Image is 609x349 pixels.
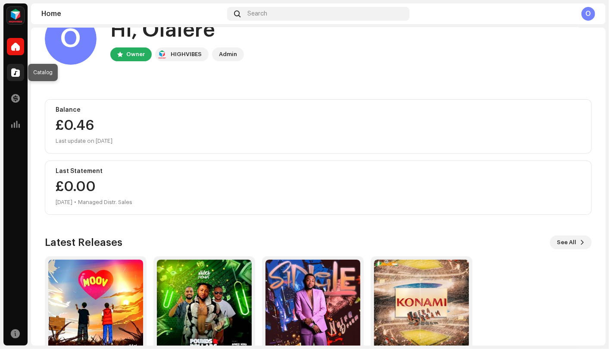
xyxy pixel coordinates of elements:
[45,160,592,215] re-o-card-value: Last Statement
[171,49,202,60] div: HIGHVIBES
[219,49,237,60] div: Admin
[157,49,167,60] img: feab3aad-9b62-475c-8caf-26f15a9573ee
[45,236,122,249] h3: Latest Releases
[557,234,576,251] span: See All
[56,136,581,146] div: Last update on [DATE]
[126,49,145,60] div: Owner
[247,10,267,17] span: Search
[45,99,592,154] re-o-card-value: Balance
[110,16,244,44] div: Hi, Olalere
[56,168,581,175] div: Last Statement
[78,197,132,208] div: Managed Distr. Sales
[550,236,592,249] button: See All
[7,7,24,24] img: feab3aad-9b62-475c-8caf-26f15a9573ee
[56,107,581,113] div: Balance
[74,197,76,208] div: •
[45,13,97,65] div: O
[56,197,72,208] div: [DATE]
[41,10,224,17] div: Home
[581,7,595,21] div: O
